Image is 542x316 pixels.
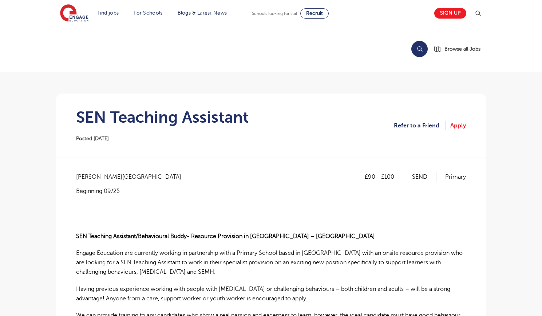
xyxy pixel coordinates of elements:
a: Browse all Jobs [434,45,486,53]
p: Beginning 09/25 [76,187,189,195]
span: [PERSON_NAME][GEOGRAPHIC_DATA] [76,172,189,182]
a: Apply [450,121,466,130]
span: Posted [DATE] [76,136,109,141]
a: Refer to a Friend [394,121,446,130]
a: Blogs & Latest News [178,10,227,16]
a: For Schools [134,10,162,16]
span: Recruit [306,11,323,16]
a: Sign up [434,8,466,19]
a: Find jobs [98,10,119,16]
p: SEND [412,172,436,182]
span: Browse all Jobs [444,45,480,53]
strong: SEN Teaching Assistant/Behavioural Buddy- Resource Provision in [GEOGRAPHIC_DATA] – [GEOGRAPHIC_D... [76,233,375,240]
p: Having previous experience working with people with [MEDICAL_DATA] or challenging behaviours – bo... [76,284,466,304]
h1: SEN Teaching Assistant [76,108,249,126]
a: Recruit [300,8,329,19]
p: Engage Education are currently working in partnership with a Primary School based in [GEOGRAPHIC_... [76,248,466,277]
span: Schools looking for staff [252,11,299,16]
button: Search [411,41,428,57]
p: Primary [445,172,466,182]
p: £90 - £100 [365,172,403,182]
img: Engage Education [60,4,88,23]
